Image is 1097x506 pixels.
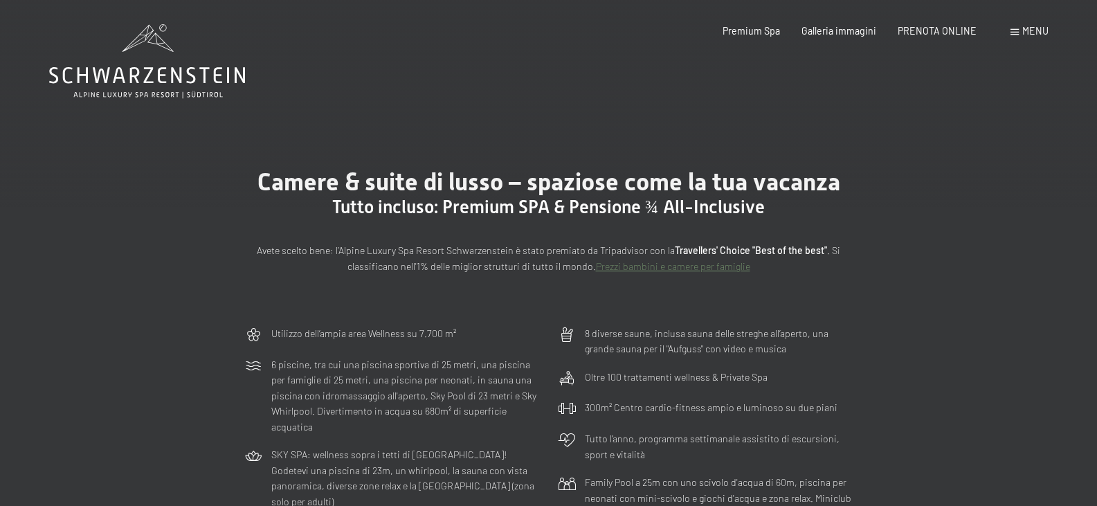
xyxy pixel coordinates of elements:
[271,326,456,342] p: Utilizzo dell‘ampia area Wellness su 7.700 m²
[271,357,540,435] p: 6 piscine, tra cui una piscina sportiva di 25 metri, una piscina per famiglie di 25 metri, una pi...
[585,326,853,357] p: 8 diverse saune, inclusa sauna delle streghe all’aperto, una grande sauna per il "Aufguss" con vi...
[585,400,837,416] p: 300m² Centro cardio-fitness ampio e luminoso su due piani
[596,260,750,272] a: Prezzi bambini e camere per famiglie
[898,25,977,37] a: PRENOTA ONLINE
[585,370,768,386] p: Oltre 100 trattamenti wellness & Private Spa
[332,197,765,217] span: Tutto incluso: Premium SPA & Pensione ¾ All-Inclusive
[723,25,780,37] a: Premium Spa
[244,243,853,274] p: Avete scelto bene: l’Alpine Luxury Spa Resort Schwarzenstein è stato premiato da Tripadvisor con ...
[1022,25,1049,37] span: Menu
[257,168,840,196] span: Camere & suite di lusso – spaziose come la tua vacanza
[801,25,876,37] a: Galleria immagini
[585,431,853,462] p: Tutto l’anno, programma settimanale assistito di escursioni, sport e vitalità
[675,244,827,256] strong: Travellers' Choice "Best of the best"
